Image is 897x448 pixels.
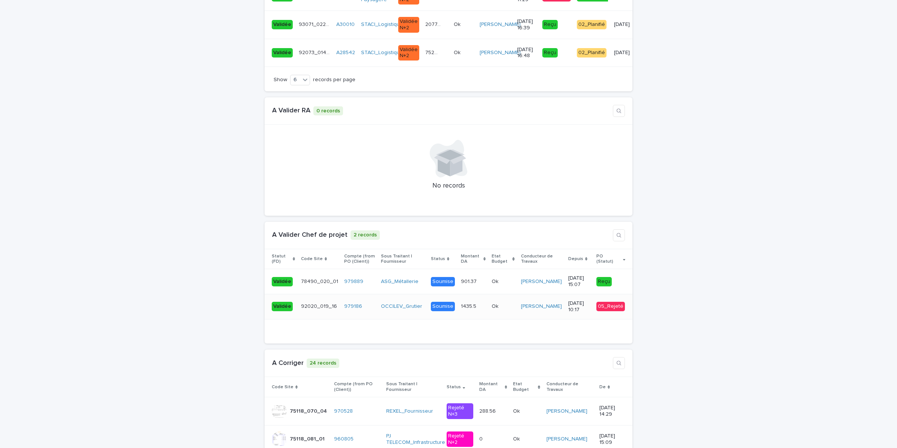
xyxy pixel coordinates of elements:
a: A28542 [336,50,355,56]
div: 02_Planifié [577,20,607,29]
p: 901.37 [461,277,478,285]
div: 02_Planifié [577,48,607,58]
p: No records [269,182,628,190]
a: 979889 [344,278,363,285]
p: Ok [492,302,500,310]
div: Validée N+2 [398,17,419,33]
a: [PERSON_NAME] [521,278,562,285]
p: 78490_020_01 [301,277,340,285]
a: [PERSON_NAME] [546,436,587,442]
a: A30010 [336,21,355,28]
h1: A Corriger [272,359,304,368]
a: OCCILEV_Grutier [381,303,422,310]
div: Soumise [431,302,455,311]
h1: A Valider Chef de projet [272,231,348,239]
div: Reçu [542,48,558,58]
p: Statut (FD) [272,252,291,266]
a: 970528 [334,408,353,415]
p: [DATE] [614,21,635,28]
p: [DATE] 16:39 [517,18,536,31]
p: 75118_070_04 [290,407,328,415]
p: Sous Traitant | Fournisseur [381,252,424,266]
p: De [599,383,606,391]
a: STACI_Logistique [361,21,403,28]
div: Rejeté N+2 [447,431,473,447]
p: Ok [454,48,462,56]
p: [DATE] 16:48 [517,47,536,59]
a: ASG_Métallerie [381,278,418,285]
p: Compte (from PO (Client)) [334,380,380,394]
p: [DATE] 15:07 [568,275,591,288]
p: 2 records [351,230,380,240]
tr: Validée92020_019_1692020_019_16 979186 OCCILEV_Grutier Soumise1435.51435.5 OkOk [PERSON_NAME] [DA... [265,294,632,319]
div: Validée [272,277,293,286]
p: [DATE] [614,50,635,56]
p: Ok [454,20,462,28]
p: Montant DA [479,380,503,394]
p: 24 records [307,359,339,368]
a: 979186 [344,303,362,310]
p: [DATE] 15:09 [599,433,625,446]
div: Validée N+2 [398,45,419,61]
div: Validée [272,302,293,311]
p: Depuis [568,255,583,263]
a: [PERSON_NAME] [521,303,562,310]
a: REXEL_Fournisseur [386,408,433,415]
h1: A Valider RA [272,107,310,115]
p: Status [431,255,445,263]
p: Montant DA [461,252,482,266]
p: 1435.5 [461,302,478,310]
p: Conducteur de Travaux [546,380,593,394]
p: Code Site [301,255,323,263]
p: 92073_014_10 [299,48,331,56]
div: Rejeté N+3 [447,403,473,419]
p: 288.56 [479,407,497,415]
p: Ok [492,277,500,285]
div: Validée [272,48,293,58]
p: 92020_019_16 [301,302,339,310]
p: Etat Budget [513,380,536,394]
p: 7526.21 [425,48,442,56]
a: [PERSON_NAME] [546,408,587,415]
p: Sous Traitant | Fournisseur [386,380,441,394]
p: [DATE] 10:17 [568,300,591,313]
div: Soumise [431,277,455,286]
p: 2077.08 [425,20,442,28]
p: PO (Statut) [596,252,621,266]
p: 0 records [313,106,343,116]
div: 05_Rejeté [596,302,625,311]
tr: Validée92073_014_1092073_014_10 A28542 STACI_Logistique Validée N+27526.217526.21 OkOk [PERSON_NA... [265,39,648,67]
tr: Validée93071_022_0493071_022_04 A30010 STACI_Logistique Validée N+22077.082077.08 OkOk [PERSON_NA... [265,11,648,39]
p: Ok [513,407,521,415]
a: [PERSON_NAME] [480,21,521,28]
p: records per page [313,77,355,83]
div: Validée [272,20,293,29]
p: Status [447,383,461,391]
a: PJ TELECOM_Infrastructure [386,433,445,446]
div: Reçu [596,277,612,286]
a: 960805 [334,436,354,442]
p: Code Site [272,383,293,391]
p: 93071_022_04 [299,20,331,28]
tr: 75118_070_0475118_070_04 970528 REXEL_Fournisseur Rejeté N+3288.56288.56 OkOk [PERSON_NAME] [DATE... [265,397,632,425]
p: Etat Budget [492,252,510,266]
p: Compte (from PO (Client)) [344,252,375,266]
a: [PERSON_NAME] [480,50,521,56]
div: Reçu [542,20,558,29]
a: STACI_Logistique [361,50,403,56]
div: 6 [290,76,300,84]
p: Conducteur de Travaux [521,252,562,266]
p: Ok [513,434,521,442]
tr: Validée78490_020_0178490_020_01 979889 ASG_Métallerie Soumise901.37901.37 OkOk [PERSON_NAME] [DAT... [265,269,632,294]
p: [DATE] 14:29 [599,405,625,418]
p: 0 [479,434,484,442]
p: 75118_081_01 [290,434,326,442]
p: Show [274,77,287,83]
